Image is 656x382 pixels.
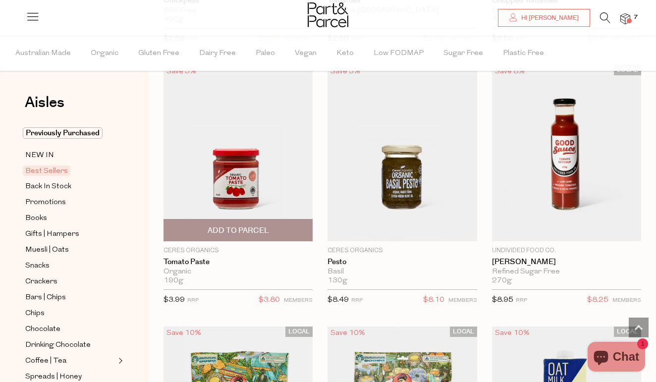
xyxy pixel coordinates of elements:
[492,296,513,304] span: $8.95
[25,244,69,256] span: Muesli | Oats
[25,355,66,367] span: Coffee | Tea
[614,327,641,337] span: LOCAL
[25,339,91,351] span: Drinking Chocolate
[25,339,115,351] a: Drinking Chocolate
[492,268,641,276] div: Refined Sugar Free
[25,197,66,209] span: Promotions
[492,258,641,267] a: [PERSON_NAME]
[328,246,477,255] p: Ceres Organics
[284,298,313,303] small: MEMBERS
[164,327,204,340] div: Save 10%
[25,323,115,335] a: Chocolate
[91,36,118,71] span: Organic
[164,219,313,241] button: Add To Parcel
[164,258,313,267] a: Tomato Paste
[25,324,60,335] span: Chocolate
[25,228,115,240] a: Gifts | Hampers
[374,36,424,71] span: Low FODMAP
[25,292,66,304] span: Bars | Chips
[25,165,115,177] a: Best Sellers
[25,127,115,139] a: Previously Purchased
[519,14,579,22] span: Hi [PERSON_NAME]
[208,225,269,236] span: Add To Parcel
[25,260,50,272] span: Snacks
[138,36,179,71] span: Gluten Free
[492,246,641,255] p: Undivided Food Co.
[25,213,47,224] span: Books
[25,275,115,288] a: Crackers
[25,276,57,288] span: Crackers
[631,13,640,22] span: 7
[492,327,533,340] div: Save 10%
[25,180,115,193] a: Back In Stock
[23,165,70,176] span: Best Sellers
[25,196,115,209] a: Promotions
[328,65,477,241] img: Pesto
[15,36,71,71] span: Australian Made
[328,296,349,304] span: $8.49
[612,298,641,303] small: MEMBERS
[25,95,64,120] a: Aisles
[25,307,115,320] a: Chips
[164,65,313,241] img: Tomato Paste
[25,291,115,304] a: Bars | Chips
[585,342,648,374] inbox-online-store-chat: Shopify online store chat
[308,2,348,27] img: Part&Parcel
[259,294,280,307] span: $3.80
[25,308,45,320] span: Chips
[164,246,313,255] p: Ceres Organics
[328,268,477,276] div: Basil
[25,92,64,113] span: Aisles
[492,65,641,241] img: Tomato Ketchup
[492,276,512,285] span: 270g
[336,36,354,71] span: Keto
[23,127,103,139] span: Previously Purchased
[25,244,115,256] a: Muesli | Oats
[328,65,363,78] div: Save 5%
[25,212,115,224] a: Books
[25,150,54,162] span: NEW IN
[25,181,71,193] span: Back In Stock
[328,276,347,285] span: 130g
[450,327,477,337] span: LOCAL
[199,36,236,71] span: Dairy Free
[351,298,363,303] small: RRP
[25,260,115,272] a: Snacks
[328,327,368,340] div: Save 10%
[164,276,183,285] span: 190g
[187,298,199,303] small: RRP
[423,294,444,307] span: $8.10
[116,355,123,367] button: Expand/Collapse Coffee | Tea
[25,355,115,367] a: Coffee | Tea
[164,268,313,276] div: Organic
[503,36,544,71] span: Plastic Free
[328,258,477,267] a: Pesto
[498,9,590,27] a: Hi [PERSON_NAME]
[285,327,313,337] span: LOCAL
[164,296,185,304] span: $3.99
[256,36,275,71] span: Paleo
[587,294,608,307] span: $8.25
[620,13,630,24] a: 7
[516,298,527,303] small: RRP
[295,36,317,71] span: Vegan
[25,149,115,162] a: NEW IN
[443,36,483,71] span: Sugar Free
[492,65,528,78] div: Save 8%
[164,65,199,78] div: Save 5%
[25,228,79,240] span: Gifts | Hampers
[448,298,477,303] small: MEMBERS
